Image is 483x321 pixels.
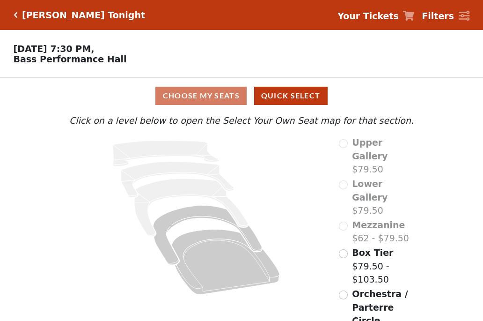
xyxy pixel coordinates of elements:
span: Upper Gallery [352,137,388,161]
path: Lower Gallery - Seats Available: 0 [121,162,234,197]
span: Mezzanine [352,220,405,230]
label: $79.50 - $103.50 [352,246,416,286]
a: Your Tickets [337,9,414,23]
a: Click here to go back to filters [14,12,18,18]
span: Box Tier [352,247,393,258]
h5: [PERSON_NAME] Tonight [22,10,145,21]
strong: Filters [422,11,454,21]
path: Upper Gallery - Seats Available: 0 [113,141,220,166]
button: Quick Select [254,87,328,105]
path: Orchestra / Parterre Circle - Seats Available: 559 [172,230,280,295]
label: $79.50 [352,177,416,217]
label: $62 - $79.50 [352,218,409,245]
a: Filters [422,9,469,23]
p: Click on a level below to open the Select Your Own Seat map for that section. [67,114,416,127]
strong: Your Tickets [337,11,399,21]
label: $79.50 [352,136,416,176]
span: Lower Gallery [352,179,388,202]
